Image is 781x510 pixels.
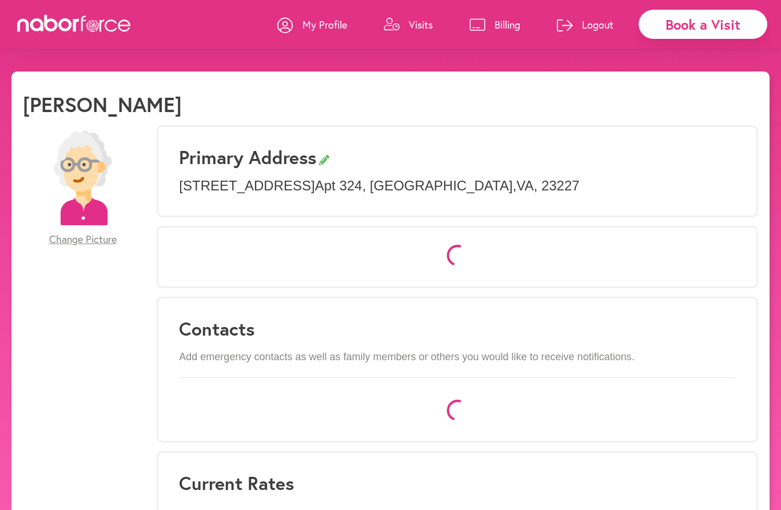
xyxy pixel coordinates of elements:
h1: [PERSON_NAME] [23,92,182,117]
p: Add emergency contacts as well as family members or others you would like to receive notifications. [179,351,736,364]
p: My Profile [302,18,347,31]
p: [STREET_ADDRESS] Apt 324 , [GEOGRAPHIC_DATA] , VA , 23227 [179,178,736,194]
img: efc20bcf08b0dac87679abea64c1faab.png [35,131,130,225]
p: Visits [409,18,433,31]
a: My Profile [277,7,347,42]
a: Visits [384,7,433,42]
h3: Contacts [179,318,736,340]
p: Billing [495,18,520,31]
h3: Primary Address [179,146,736,168]
p: Logout [582,18,613,31]
a: Logout [557,7,613,42]
div: Book a Visit [639,10,767,39]
h3: Current Rates [179,472,736,494]
a: Billing [469,7,520,42]
span: Change Picture [49,233,117,246]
